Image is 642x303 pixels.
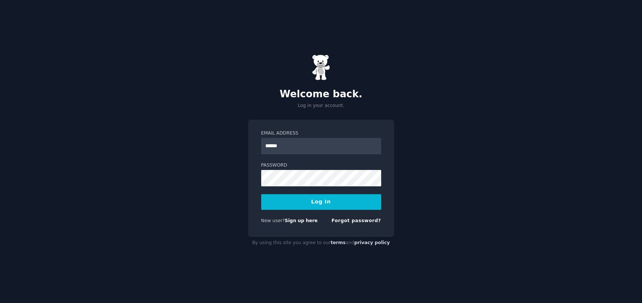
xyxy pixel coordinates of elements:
span: New user? [261,218,285,223]
h2: Welcome back. [248,88,394,100]
a: terms [331,240,345,245]
button: Log In [261,194,381,210]
label: Email Address [261,130,381,137]
img: Gummy Bear [312,54,331,81]
a: Forgot password? [332,218,381,223]
a: privacy policy [354,240,390,245]
p: Log in your account. [248,102,394,109]
label: Password [261,162,381,169]
div: By using this site you agree to our and [248,237,394,249]
a: Sign up here [285,218,317,223]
